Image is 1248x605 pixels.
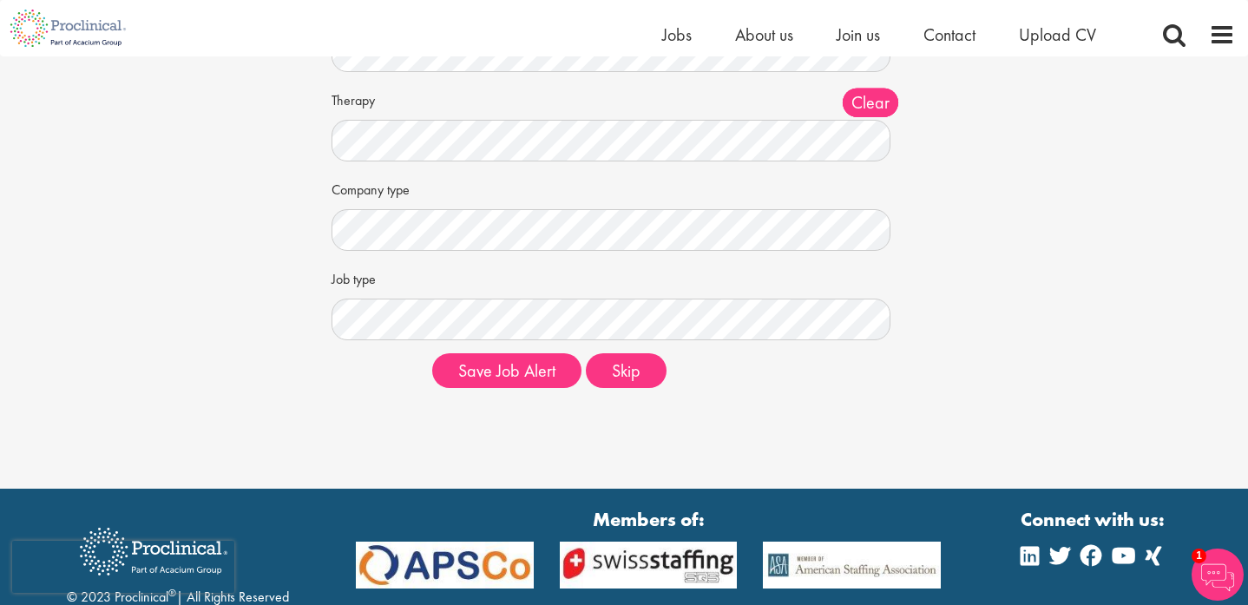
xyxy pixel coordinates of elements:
[432,353,581,388] button: Save Job Alert
[343,542,547,589] img: APSCo
[750,542,954,589] img: APSCo
[735,23,793,46] a: About us
[1019,23,1096,46] a: Upload CV
[586,353,667,388] button: Skip
[332,85,419,111] label: Therapy
[837,23,880,46] a: Join us
[356,506,941,533] strong: Members of:
[332,174,419,201] label: Company type
[662,23,692,46] a: Jobs
[1192,549,1206,563] span: 1
[547,542,751,589] img: APSCo
[1192,549,1244,601] img: Chatbot
[1021,506,1168,533] strong: Connect with us:
[168,586,176,600] sup: ®
[12,541,234,593] iframe: reCAPTCHA
[923,23,975,46] a: Contact
[332,264,419,290] label: Job type
[843,89,898,117] span: Clear
[67,516,240,588] img: Proclinical Recruitment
